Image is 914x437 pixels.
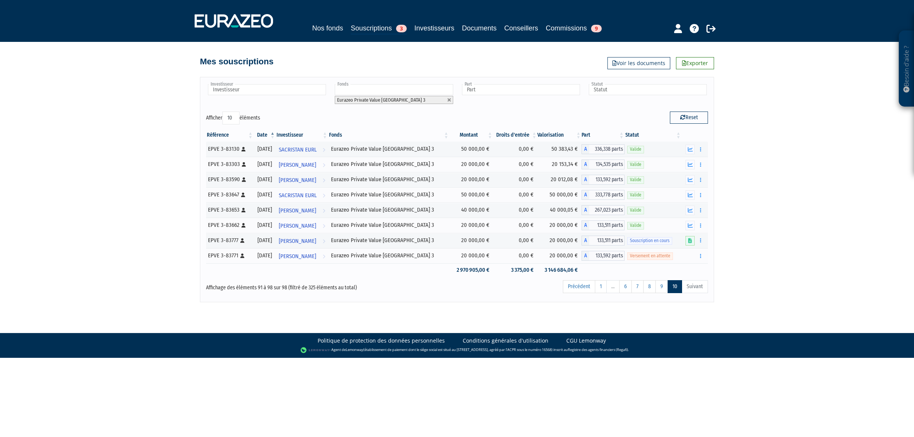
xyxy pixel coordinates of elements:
i: [Français] Personne physique [240,238,244,243]
div: Affichage des éléments 91 à 98 sur 98 (filtré de 325 éléments au total) [206,279,409,292]
a: [PERSON_NAME] [276,172,328,187]
div: A - Eurazeo Private Value Europe 3 [582,220,625,230]
td: 50 383,43 € [537,142,582,157]
td: 2 970 905,00 € [449,263,493,277]
div: EPVE 3-83653 [208,206,251,214]
i: Voir l'investisseur [323,143,325,157]
a: 1 [595,280,607,293]
div: A - Eurazeo Private Value Europe 3 [582,159,625,169]
span: Valide [627,207,644,214]
span: Eurazeo Private Value [GEOGRAPHIC_DATA] 3 [337,97,425,103]
div: [DATE] [256,191,273,199]
a: [PERSON_NAME] [276,203,328,218]
a: [PERSON_NAME] [276,248,328,263]
a: Précédent [563,280,595,293]
span: A [582,159,589,169]
a: SACRISTAN EURL [276,142,328,157]
a: Lemonway [346,347,363,352]
i: [Français] Personne physique [241,147,246,152]
i: Voir l'investisseur [323,188,325,203]
td: 20 000,00 € [537,233,582,248]
span: 134,535 parts [589,159,625,169]
label: Afficher éléments [206,112,260,124]
div: [DATE] [256,206,273,214]
span: [PERSON_NAME] [279,158,316,172]
a: Documents [462,23,497,33]
a: CGU Lemonway [566,337,606,344]
span: SACRISTAN EURL [279,188,317,203]
td: 20 000,00 € [449,218,493,233]
span: Valide [627,146,644,153]
td: 0,00 € [493,203,537,218]
button: Reset [670,112,708,124]
td: 0,00 € [493,233,537,248]
span: Valide [627,222,644,229]
a: 10 [668,280,682,293]
span: 133,511 parts [589,220,625,230]
span: [PERSON_NAME] [279,219,316,233]
a: [PERSON_NAME] [276,233,328,248]
td: 20 000,00 € [449,172,493,187]
a: Souscriptions3 [351,23,407,35]
td: 20 000,00 € [449,248,493,263]
td: 20 153,34 € [537,157,582,172]
a: Politique de protection des données personnelles [318,337,445,344]
th: Droits d'entrée: activer pour trier la colonne par ordre croissant [493,129,537,142]
img: 1732889491-logotype_eurazeo_blanc_rvb.png [195,14,273,28]
td: 0,00 € [493,248,537,263]
td: 50 000,00 € [449,142,493,157]
span: A [582,205,589,215]
div: EPVE 3-83771 [208,252,251,260]
span: Valide [627,161,644,168]
span: 9 [591,25,602,32]
div: Eurazeo Private Value [GEOGRAPHIC_DATA] 3 [331,236,447,244]
td: 0,00 € [493,172,537,187]
span: [PERSON_NAME] [279,234,316,248]
i: Voir l'investisseur [323,219,325,233]
div: EPVE 3-83647 [208,191,251,199]
img: logo-lemonway.png [300,346,330,354]
div: EPVE 3-83303 [208,160,251,168]
span: Versement en attente [627,252,673,260]
td: 20 000,00 € [537,218,582,233]
td: 0,00 € [493,218,537,233]
i: Voir l'investisseur [323,158,325,172]
span: A [582,220,589,230]
div: [DATE] [256,236,273,244]
div: A - Eurazeo Private Value Europe 3 [582,251,625,261]
a: [PERSON_NAME] [276,218,328,233]
div: Eurazeo Private Value [GEOGRAPHIC_DATA] 3 [331,221,447,229]
a: Registre des agents financiers (Regafi) [568,347,628,352]
th: Investisseur: activer pour trier la colonne par ordre croissant [276,129,328,142]
span: A [582,144,589,154]
span: 336,338 parts [589,144,625,154]
a: Conditions générales d'utilisation [463,337,548,344]
div: - Agent de (établissement de paiement dont le siège social est situé au [STREET_ADDRESS], agréé p... [8,346,906,354]
i: [Français] Personne physique [240,254,244,258]
h4: Mes souscriptions [200,57,273,66]
div: [DATE] [256,221,273,229]
i: Voir l'investisseur [323,249,325,263]
td: 0,00 € [493,142,537,157]
i: Voir l'investisseur [323,204,325,218]
div: Eurazeo Private Value [GEOGRAPHIC_DATA] 3 [331,175,447,183]
a: 8 [643,280,656,293]
a: SACRISTAN EURL [276,187,328,203]
div: [DATE] [256,145,273,153]
div: Eurazeo Private Value [GEOGRAPHIC_DATA] 3 [331,191,447,199]
div: Eurazeo Private Value [GEOGRAPHIC_DATA] 3 [331,160,447,168]
td: 20 012,08 € [537,172,582,187]
span: 133,592 parts [589,175,625,185]
th: Montant: activer pour trier la colonne par ordre croissant [449,129,493,142]
a: Nos fonds [312,23,343,33]
i: [Français] Personne physique [241,208,246,212]
div: [DATE] [256,160,273,168]
td: 50 000,00 € [537,187,582,203]
div: A - Eurazeo Private Value Europe 3 [582,236,625,246]
div: Eurazeo Private Value [GEOGRAPHIC_DATA] 3 [331,252,447,260]
td: 50 000,00 € [449,187,493,203]
div: A - Eurazeo Private Value Europe 3 [582,175,625,185]
span: 333,778 parts [589,190,625,200]
span: A [582,190,589,200]
a: Conseillers [504,23,538,33]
